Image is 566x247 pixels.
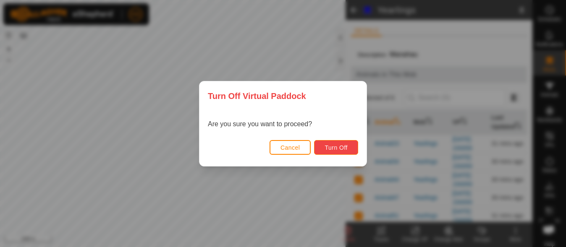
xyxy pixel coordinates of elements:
[280,144,300,151] span: Cancel
[208,90,306,102] span: Turn Off Virtual Paddock
[270,140,311,155] button: Cancel
[314,140,358,155] button: Turn Off
[325,144,348,151] span: Turn Off
[208,119,312,129] p: Are you sure you want to proceed?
